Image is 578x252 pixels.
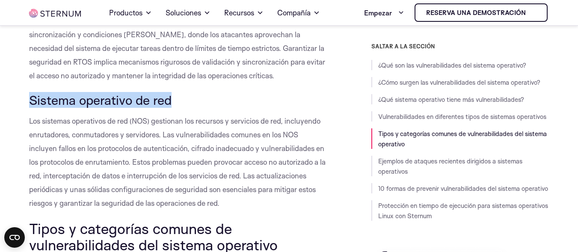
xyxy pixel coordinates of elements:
a: Ejemplos de ataques recientes dirigidos a sistemas operativos [378,157,522,175]
a: ¿Cómo surgen las vulnerabilidades del sistema operativo? [378,78,540,86]
font: SALTAR A LA SECCIÓN [371,43,435,50]
img: esternón iot [529,9,536,16]
button: Abrir el widget CMP [4,227,25,248]
img: esternón iot [29,9,81,18]
a: 10 formas de prevenir vulnerabilidades del sistema operativo [378,184,548,193]
a: ¿Qué son las vulnerabilidades del sistema operativo? [378,61,526,69]
font: Reserva una demostración [426,9,526,17]
a: Tipos y categorías comunes de vulnerabilidades del sistema operativo [378,130,547,148]
font: Empezar [364,9,392,17]
a: Vulnerabilidades en diferentes tipos de sistemas operativos [378,113,546,121]
font: Recursos [224,8,254,17]
font: Sistema operativo de red [29,92,172,108]
a: Protección en tiempo de ejecución para sistemas operativos Linux con Sternum [378,202,548,220]
font: Soluciones [166,8,201,17]
a: Reserva una demostración [415,3,548,22]
font: Productos [109,8,142,17]
a: Empezar [364,4,404,21]
a: ¿Qué sistema operativo tiene más vulnerabilidades? [378,95,524,104]
font: Los sistemas operativos de red (NOS) gestionan los recursos y servicios de red, incluyendo enruta... [29,116,326,208]
font: Compañía [277,8,311,17]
